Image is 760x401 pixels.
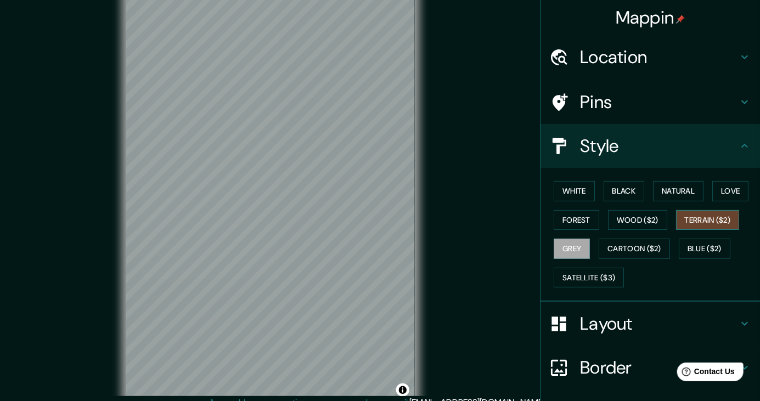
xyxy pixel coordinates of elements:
[580,91,738,113] h4: Pins
[604,181,645,201] button: Black
[554,181,595,201] button: White
[676,15,685,24] img: pin-icon.png
[396,383,409,397] button: Toggle attribution
[616,7,685,29] h4: Mappin
[541,124,760,168] div: Style
[580,135,738,157] h4: Style
[599,239,670,259] button: Cartoon ($2)
[554,268,624,288] button: Satellite ($3)
[580,313,738,335] h4: Layout
[679,239,730,259] button: Blue ($2)
[554,210,599,230] button: Forest
[541,80,760,124] div: Pins
[541,346,760,389] div: Border
[653,181,703,201] button: Natural
[541,302,760,346] div: Layout
[554,239,590,259] button: Grey
[676,210,740,230] button: Terrain ($2)
[608,210,667,230] button: Wood ($2)
[580,357,738,379] h4: Border
[712,181,748,201] button: Love
[541,35,760,79] div: Location
[662,358,748,389] iframe: Help widget launcher
[580,46,738,68] h4: Location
